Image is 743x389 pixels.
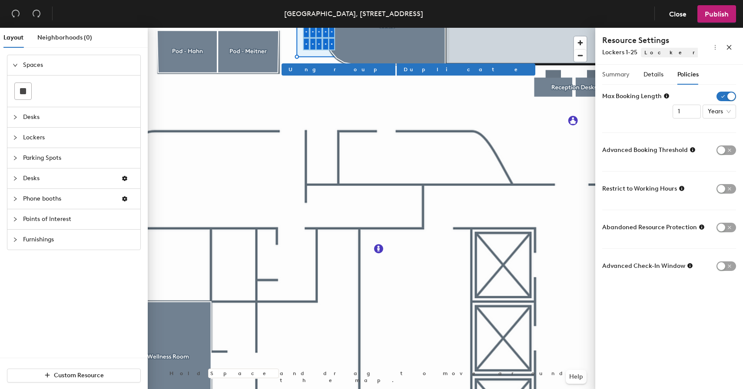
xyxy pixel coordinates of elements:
span: collapsed [13,217,18,222]
span: collapsed [13,155,18,161]
button: Custom Resource [7,369,141,382]
span: Years [708,105,731,118]
span: undo [11,9,20,18]
span: Parking Spots [23,148,135,168]
span: collapsed [13,237,18,242]
span: Policies [677,71,699,78]
span: Details [643,71,663,78]
span: Layout [3,34,23,41]
span: collapsed [13,196,18,201]
span: expanded [13,63,18,68]
button: Close [662,5,694,23]
span: Advanced Check-In Window [602,261,685,271]
span: Max Booking Length [602,92,662,101]
button: Help [566,370,587,384]
span: more [712,44,718,50]
span: Restrict to Working Hours [602,184,677,194]
span: collapsed [13,115,18,120]
span: Points of Interest [23,209,135,229]
span: Furnishings [23,230,135,250]
span: Duplicate [404,66,528,73]
span: Ungroup [289,66,388,73]
span: Desks [23,107,135,127]
span: Desks [23,168,114,188]
span: Neighborhoods (0) [37,34,92,41]
span: Abandoned Resource Protection [602,223,697,232]
div: [GEOGRAPHIC_DATA], [STREET_ADDRESS] [284,8,423,19]
button: Ungroup [282,63,395,76]
span: Lockers [641,48,736,57]
span: Close [669,10,687,18]
button: Undo (⌘ + Z) [7,5,24,23]
button: Redo (⌘ + ⇧ + Z) [28,5,45,23]
span: Phone booths [23,189,114,209]
span: Lockers [23,128,135,148]
span: Custom Resource [54,372,104,379]
h4: Resource Settings [602,35,698,46]
button: Publish [697,5,736,23]
span: Advanced Booking Threshold [602,145,688,155]
span: collapsed [13,176,18,181]
span: Spaces [23,55,135,75]
span: Lockers 1-25 [602,49,637,56]
button: Duplicate [397,63,535,76]
span: Summary [602,71,630,78]
span: close [726,44,732,50]
span: Publish [705,10,729,18]
span: collapsed [13,135,18,140]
